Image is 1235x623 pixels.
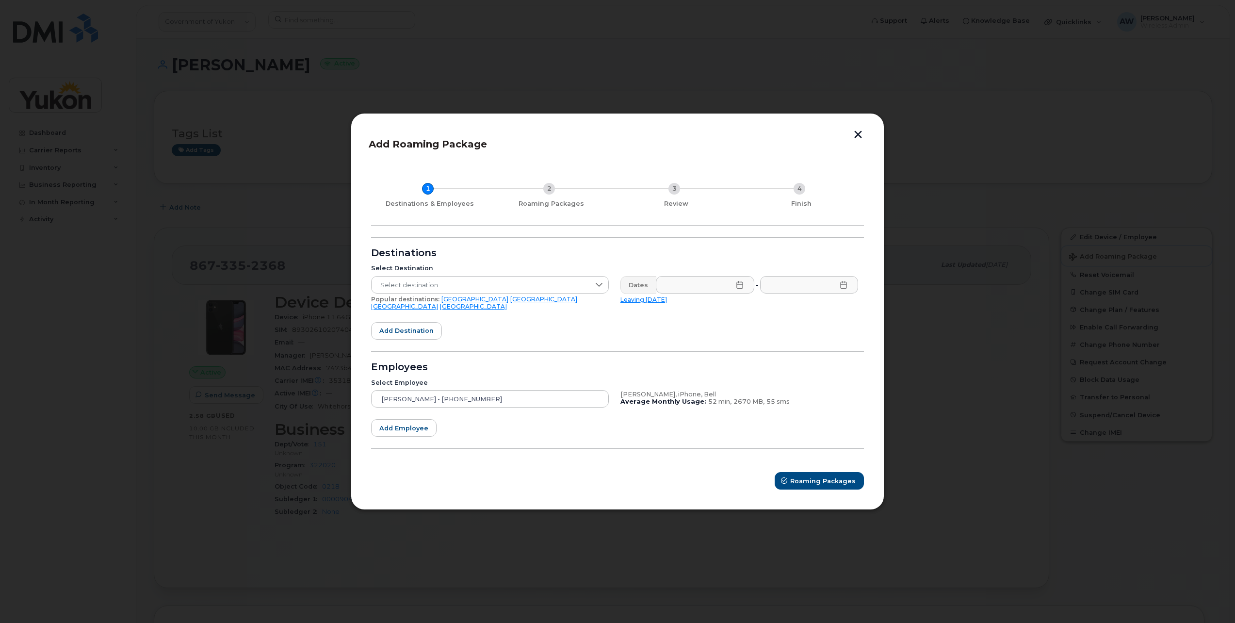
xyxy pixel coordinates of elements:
span: 55 sms [766,398,790,405]
button: Roaming Packages [775,472,864,490]
span: Popular destinations: [371,295,439,303]
a: [GEOGRAPHIC_DATA] [510,295,577,303]
a: [GEOGRAPHIC_DATA] [441,295,508,303]
span: Roaming Packages [790,476,856,486]
div: Review [617,200,735,208]
span: Add Roaming Package [369,138,487,150]
span: Add employee [379,424,428,433]
div: - [754,276,761,294]
div: Roaming Packages [492,200,610,208]
b: Average Monthly Usage: [620,398,706,405]
span: Select destination [372,277,590,294]
div: Select Destination [371,264,609,272]
div: 4 [794,183,805,195]
div: 3 [668,183,680,195]
div: [PERSON_NAME], iPhone, Bell [620,391,858,398]
div: Employees [371,363,864,371]
span: 2670 MB, [733,398,764,405]
div: Finish [743,200,860,208]
a: [GEOGRAPHIC_DATA] [440,303,507,310]
a: [GEOGRAPHIC_DATA] [371,303,438,310]
div: Select Employee [371,379,609,387]
span: 52 min, [708,398,731,405]
div: Destinations [371,249,864,257]
input: Please fill out this field [656,276,754,294]
span: Add destination [379,326,434,335]
input: Search device [371,390,609,408]
div: 2 [543,183,555,195]
button: Add employee [371,419,437,437]
a: Leaving [DATE] [620,296,667,303]
button: Add destination [371,322,442,340]
input: Please fill out this field [760,276,859,294]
